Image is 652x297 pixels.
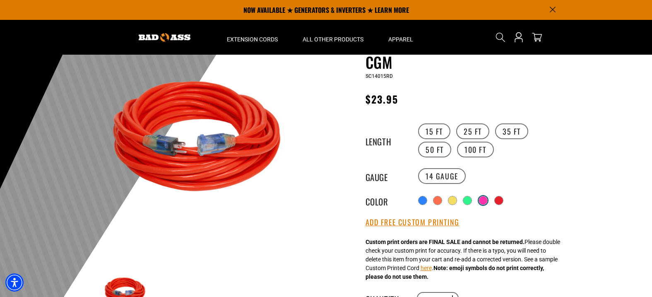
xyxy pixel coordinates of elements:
[495,123,528,139] label: 35 FT
[494,31,507,44] summary: Search
[366,171,407,181] legend: Gauge
[512,20,525,55] a: Open this option
[303,36,363,43] span: All Other Products
[139,33,190,42] img: Bad Ass Extension Cords
[366,92,398,106] span: $23.95
[366,218,460,227] button: Add Free Custom Printing
[418,168,466,184] label: 14 Gauge
[366,238,560,281] div: Please double check your custom print for accuracy. If there is a typo, you will need to delete t...
[227,36,278,43] span: Extension Cords
[418,142,451,157] label: 50 FT
[456,123,489,139] label: 25 FT
[102,40,302,239] img: red
[388,36,413,43] span: Apparel
[376,20,426,55] summary: Apparel
[366,265,544,280] strong: Note: emoji symbols do not print correctly, please do not use them.
[421,264,432,273] button: here
[366,195,407,206] legend: Color
[366,135,407,146] legend: Length
[5,273,24,292] div: Accessibility Menu
[457,142,494,157] label: 100 FT
[530,32,544,42] a: cart
[214,20,290,55] summary: Extension Cords
[290,20,376,55] summary: All Other Products
[366,73,393,79] span: SC14015RD
[366,239,524,245] strong: Custom print orders are FINAL SALE and cannot be returned.
[418,123,450,139] label: 15 FT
